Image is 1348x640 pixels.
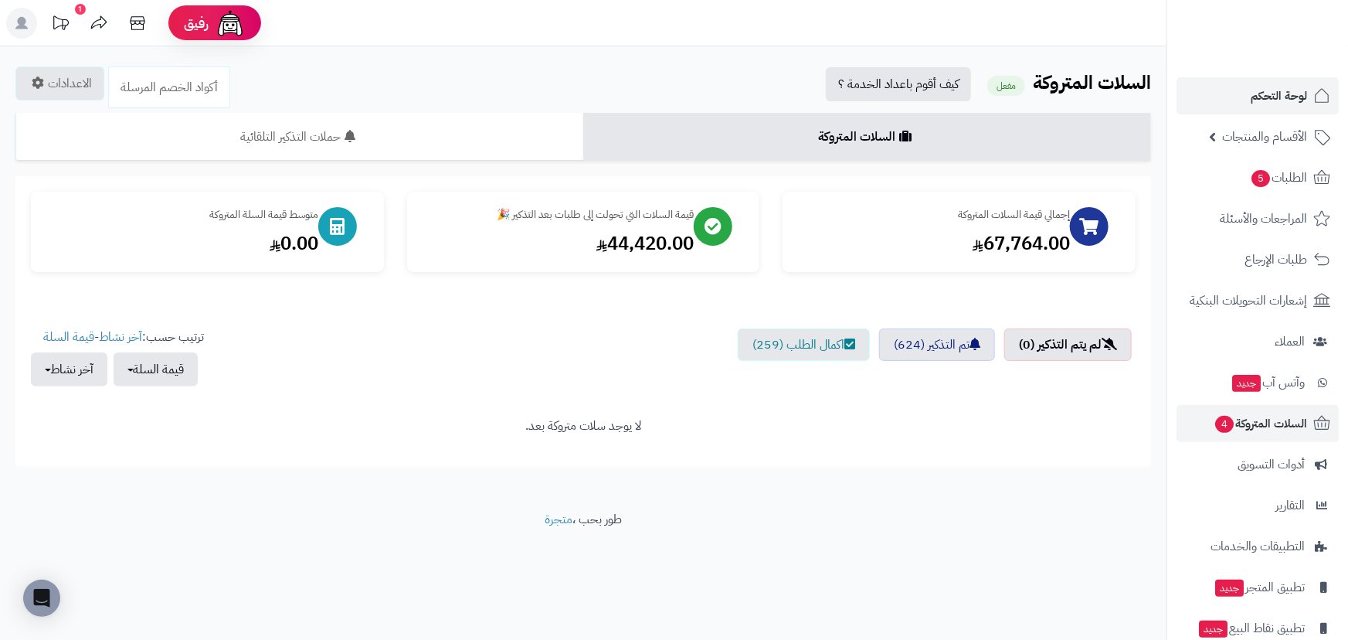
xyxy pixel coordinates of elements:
a: أكواد الخصم المرسلة [108,66,230,108]
a: المراجعات والأسئلة [1177,200,1339,237]
b: السلات المتروكة [1033,69,1151,97]
div: 67,764.00 [798,230,1070,257]
span: جديد [1232,375,1261,392]
span: التقارير [1275,495,1305,516]
small: مفعل [987,76,1025,96]
span: المراجعات والأسئلة [1220,208,1307,230]
span: العملاء [1275,331,1305,352]
a: اكمال الطلب (259) [738,329,870,361]
div: 0.00 [46,230,318,257]
span: 4 [1214,415,1234,434]
span: الطلبات [1250,167,1307,189]
div: 1 [75,4,86,15]
div: إجمالي قيمة السلات المتروكة [798,207,1070,223]
a: تطبيق المتجرجديد [1177,569,1339,606]
a: حملات التذكير التلقائية [15,113,583,161]
img: ai-face.png [215,8,246,39]
span: وآتس آب [1231,372,1305,393]
span: السلات المتروكة [1214,413,1307,434]
a: أدوات التسويق [1177,446,1339,483]
ul: ترتيب حسب: - [31,329,204,386]
a: قيمة السلة [43,328,94,346]
span: التطبيقات والخدمات [1210,536,1305,557]
div: Open Intercom Messenger [23,580,60,617]
a: متجرة [545,510,572,529]
span: تطبيق المتجر [1214,577,1305,598]
span: إشعارات التحويلات البنكية [1190,290,1307,311]
span: جديد [1215,580,1244,597]
span: الأقسام والمنتجات [1222,126,1307,148]
img: logo-2.png [1243,12,1333,44]
a: تم التذكير (624) [879,329,995,361]
span: أدوات التسويق [1238,454,1305,475]
a: العملاء [1177,323,1339,360]
div: 44,420.00 [423,230,694,257]
a: لوحة التحكم [1177,77,1339,114]
a: الاعدادات [15,66,104,100]
a: لم يتم التذكير (0) [1004,329,1132,361]
span: تطبيق نقاط البيع [1197,618,1305,639]
a: آخر نشاط [99,328,142,346]
button: آخر نشاط [31,352,107,386]
a: التقارير [1177,487,1339,524]
span: 5 [1251,169,1271,188]
a: تحديثات المنصة [41,8,80,43]
a: وآتس آبجديد [1177,364,1339,401]
span: رفيق [184,14,209,32]
div: لا يوجد سلات متروكة بعد. [31,417,1136,435]
span: جديد [1199,621,1227,638]
div: قيمة السلات التي تحولت إلى طلبات بعد التذكير 🎉 [423,207,694,223]
a: الطلبات5 [1177,159,1339,196]
a: التطبيقات والخدمات [1177,528,1339,565]
a: كيف أقوم باعداد الخدمة ؟ [826,67,971,101]
a: السلات المتروكة [583,113,1151,161]
span: طلبات الإرجاع [1244,249,1307,271]
a: إشعارات التحويلات البنكية [1177,282,1339,319]
span: لوحة التحكم [1251,85,1307,107]
a: السلات المتروكة4 [1177,405,1339,442]
button: قيمة السلة [114,352,198,386]
div: متوسط قيمة السلة المتروكة [46,207,318,223]
a: طلبات الإرجاع [1177,241,1339,278]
